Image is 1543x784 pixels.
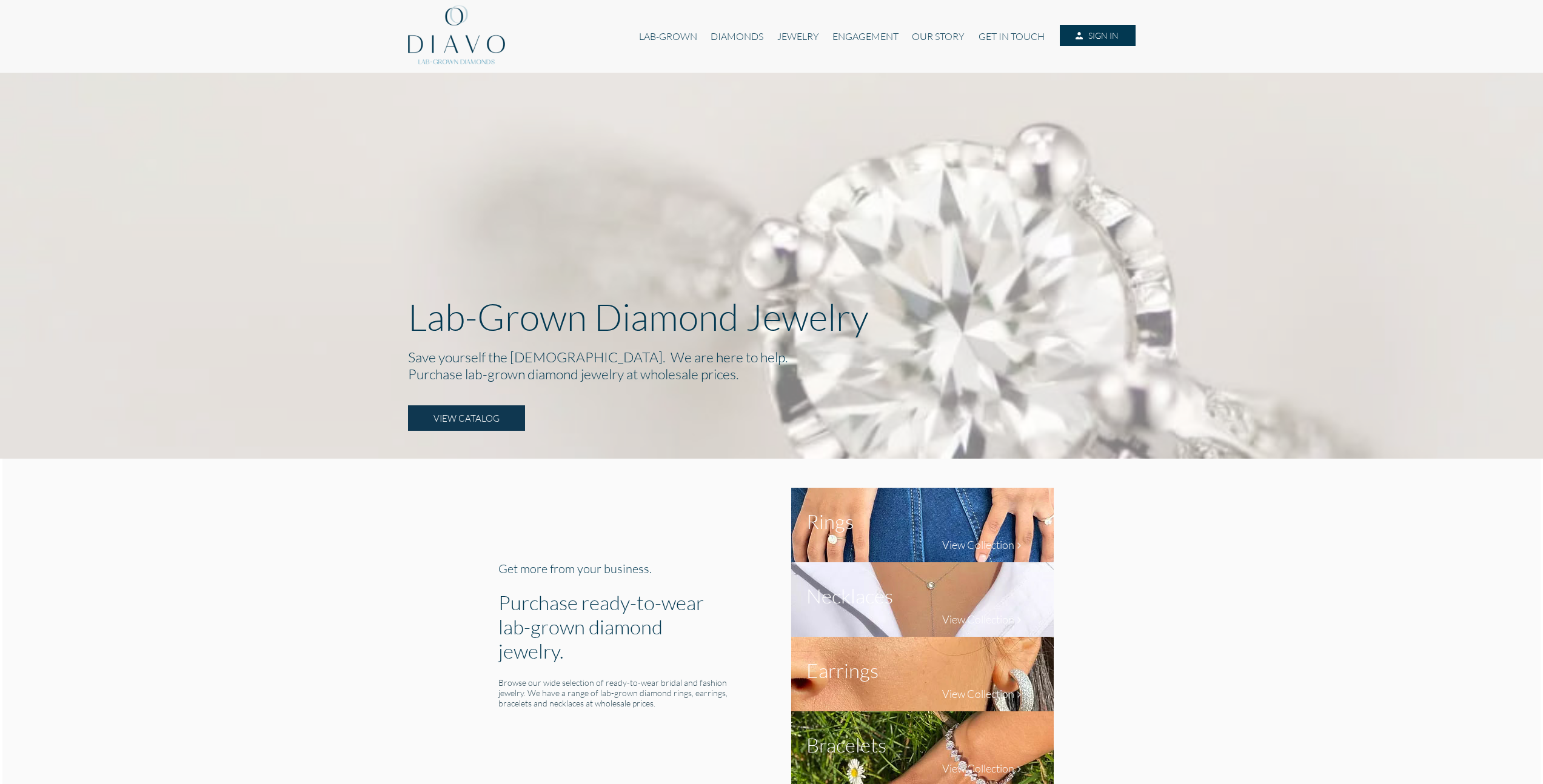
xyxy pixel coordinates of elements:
h6: Browse our wide selection of ready-to-wear bridal and fashion jewelry. We have a range of lab-gro... [498,677,732,708]
a: OUR STORY [905,25,971,48]
h3: Get more from your business. [498,561,732,576]
a: DIAMONDS [704,25,770,48]
img: collection-arrow [1014,616,1023,625]
h1: Earrings [806,658,879,682]
h4: View Collection [942,687,1014,700]
h1: Rings [806,509,854,533]
a: LAB-GROWN [632,25,704,48]
a: JEWELRY [770,25,825,48]
a: GET IN TOUCH [972,25,1051,48]
h1: Purchase ready-to-wear lab-grown diamond jewelry. [498,590,732,663]
img: necklaces-collection [791,562,1054,637]
img: earrings-collection [791,637,1054,711]
h4: View Collection [942,762,1014,775]
img: collection-arrow [1014,541,1023,550]
h4: View Collection [942,538,1014,551]
h1: Bracelets [806,733,886,757]
a: ENGAGEMENT [826,25,905,48]
img: collection-arrow [1014,765,1023,774]
img: collection-arrow [1014,690,1023,699]
h4: View Collection [942,613,1014,626]
p: Lab-Grown Diamond Jewelry [408,294,1136,339]
h1: Necklaces [806,583,893,608]
h2: Save yourself the [DEMOGRAPHIC_DATA]. We are here to help. Purchase lab-grown diamond jewelry at ... [408,348,1136,382]
a: SIGN IN [1060,25,1135,47]
img: ring-collection [791,488,1054,562]
a: VIEW CATALOG [408,405,525,431]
